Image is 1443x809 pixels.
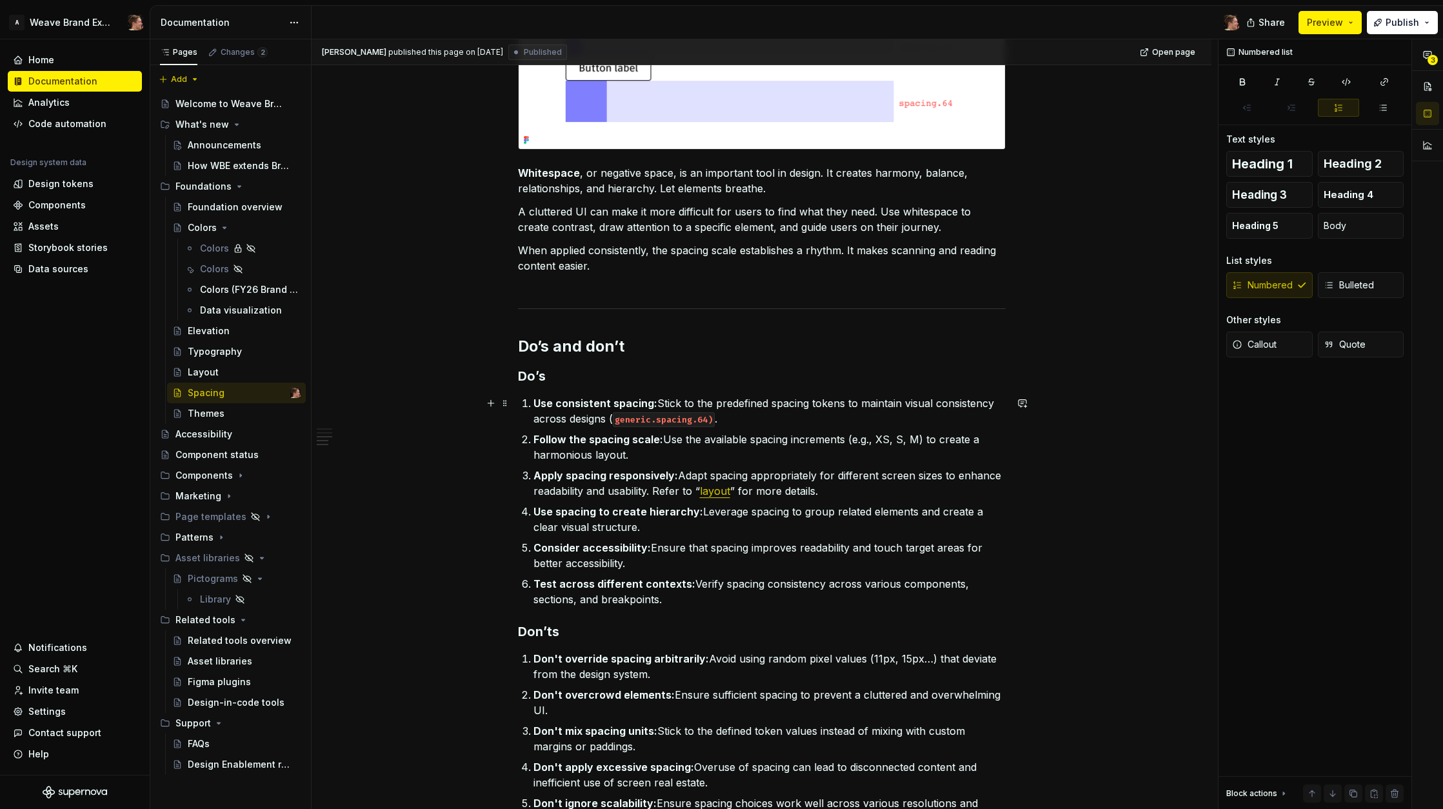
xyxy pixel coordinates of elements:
[290,388,301,398] img: Alexis Morin
[155,610,306,630] div: Related tools
[533,432,1006,463] p: Use the available spacing increments (e.g., XS, S, M) to create a harmonious layout.
[533,576,1006,607] p: Verify spacing consistency across various components, sections, and breakpoints.
[1226,332,1313,357] button: Callout
[28,726,101,739] div: Contact support
[167,362,306,383] a: Layout
[1240,11,1293,34] button: Share
[188,758,294,771] div: Design Enablement requests
[8,174,142,194] a: Design tokens
[533,395,1006,426] p: Stick to the predefined spacing tokens to maintain visual consistency across designs ( .
[175,552,240,564] div: Asset libraries
[167,672,306,692] a: Figma plugins
[188,696,284,709] div: Design-in-code tools
[9,15,25,30] div: A
[1318,272,1404,298] button: Bulleted
[28,199,86,212] div: Components
[179,589,306,610] a: Library
[8,92,142,113] a: Analytics
[155,465,306,486] div: Components
[188,325,230,337] div: Elevation
[3,8,147,36] button: AWeave Brand ExtendedAlexis Morin
[175,118,229,131] div: What's new
[188,634,292,647] div: Related tools overview
[28,117,106,130] div: Code automation
[188,201,283,214] div: Foundation overview
[700,484,730,497] a: layout
[518,336,1006,357] h2: Do’s and don’t
[533,433,663,446] strong: Follow the spacing scale:
[175,614,235,626] div: Related tools
[1428,55,1438,65] span: 3
[175,428,232,441] div: Accessibility
[1136,43,1201,61] a: Open page
[28,220,59,233] div: Assets
[167,403,306,424] a: Themes
[533,469,678,482] strong: Apply spacing responsively:
[188,655,252,668] div: Asset libraries
[8,659,142,679] button: Search ⌘K
[188,386,224,399] div: Spacing
[28,75,97,88] div: Documentation
[28,641,87,654] div: Notifications
[28,263,88,275] div: Data sources
[167,321,306,341] a: Elevation
[155,176,306,197] div: Foundations
[1318,182,1404,208] button: Heading 4
[1307,16,1343,29] span: Preview
[167,734,306,754] a: FAQs
[533,540,1006,571] p: Ensure that spacing improves readability and touch target areas for better accessibility.
[179,259,306,279] a: Colors
[28,54,54,66] div: Home
[167,383,306,403] a: SpacingAlexis Morin
[161,16,283,29] div: Documentation
[533,504,1006,535] p: Leverage spacing to group related elements and create a clear visual structure.
[30,16,112,29] div: Weave Brand Extended
[533,651,1006,682] p: Avoid using random pixel values (11px, 15px…) that deviate from the design system.
[221,47,268,57] div: Changes
[167,651,306,672] a: Asset libraries
[8,71,142,92] a: Documentation
[533,468,1006,499] p: Adapt spacing appropriately for different screen sizes to enhance readability and usability. Refe...
[175,531,214,544] div: Patterns
[167,197,306,217] a: Foundation overview
[10,157,86,168] div: Design system data
[388,47,503,57] div: published this page on [DATE]
[188,159,294,172] div: How WBE extends Brand
[28,96,70,109] div: Analytics
[533,759,1006,790] p: Overuse of spacing can lead to disconnected content and inefficient use of screen real estate.
[155,713,306,734] div: Support
[8,723,142,743] button: Contact support
[167,692,306,713] a: Design-in-code tools
[179,300,306,321] a: Data visualization
[8,50,142,70] a: Home
[179,279,306,300] a: Colors (FY26 Brand refresh)
[1259,16,1285,29] span: Share
[175,448,259,461] div: Component status
[155,527,306,548] div: Patterns
[167,754,306,775] a: Design Enablement requests
[1324,157,1382,170] span: Heading 2
[175,717,211,730] div: Support
[533,688,675,701] strong: Don't overcrowd elements:
[533,724,657,737] strong: Don't mix spacing units:
[1232,157,1293,170] span: Heading 1
[1224,15,1239,30] img: Alexis Morin
[28,684,79,697] div: Invite team
[200,283,298,296] div: Colors (FY26 Brand refresh)
[8,680,142,701] a: Invite team
[613,412,715,427] code: generic.spacing.64)
[43,786,107,799] svg: Supernova Logo
[171,74,187,85] span: Add
[167,630,306,651] a: Related tools overview
[8,259,142,279] a: Data sources
[8,637,142,658] button: Notifications
[533,652,709,665] strong: Don't override spacing arbitrarily:
[533,687,1006,718] p: Ensure sufficient spacing to prevent a cluttered and overwhelming UI.
[1226,788,1277,799] div: Block actions
[175,469,233,482] div: Components
[1226,784,1289,803] div: Block actions
[155,444,306,465] a: Component status
[257,47,268,57] span: 2
[1324,279,1374,292] span: Bulleted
